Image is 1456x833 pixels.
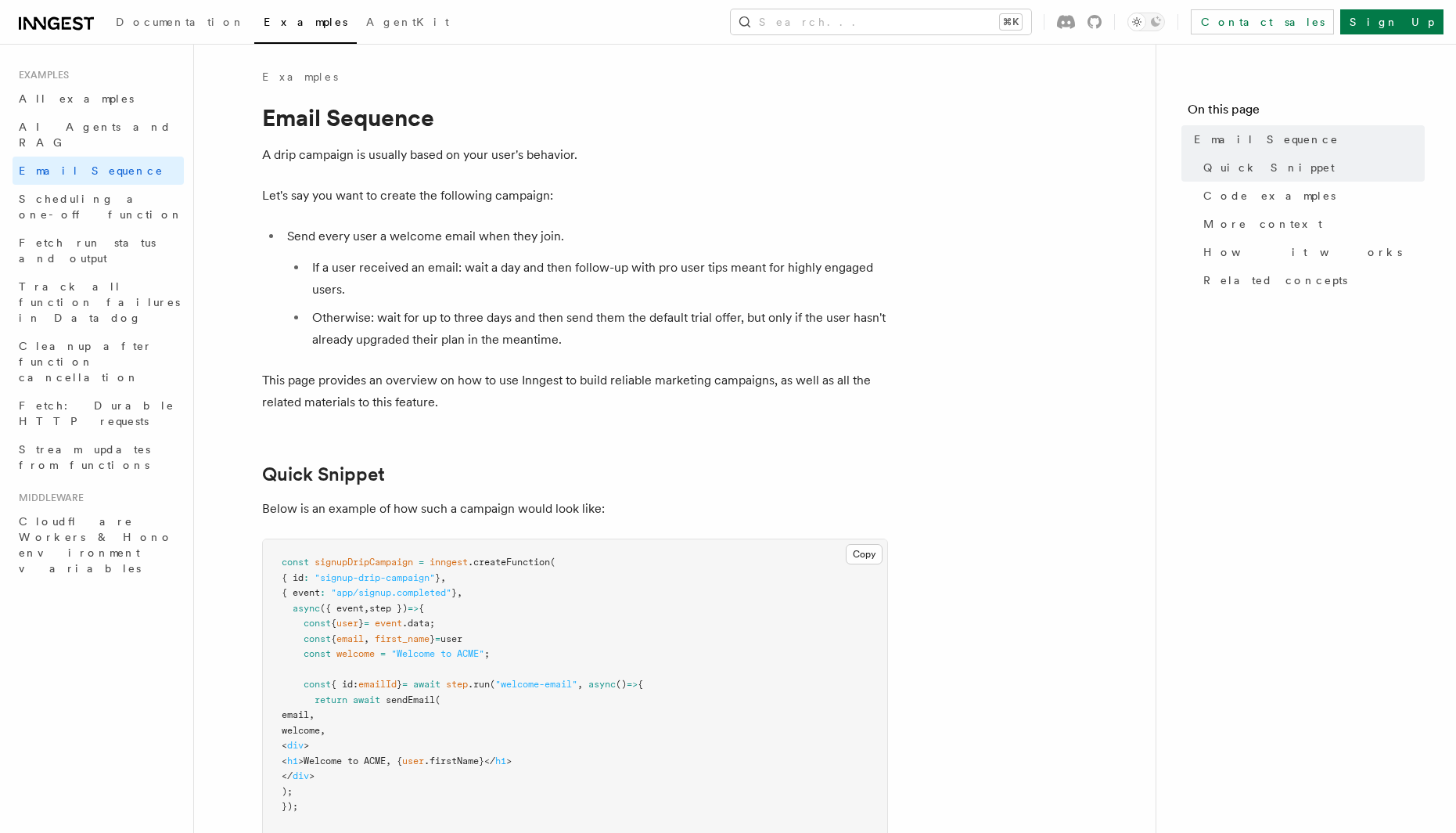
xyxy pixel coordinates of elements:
span: "app/signup.completed" [331,587,451,598]
span: , [309,709,315,720]
span: async [588,679,616,690]
span: All examples [19,92,134,105]
span: > [506,755,512,766]
span: const [282,557,309,568]
span: Stream updates from functions [19,443,150,471]
a: Email Sequence [13,157,184,185]
span: : [320,587,325,598]
button: Toggle dark mode [1127,13,1165,31]
span: }); [282,801,298,812]
a: Cleanup after function cancellation [13,332,184,391]
a: Related concepts [1197,266,1425,294]
span: , [457,587,462,598]
span: event [375,618,402,629]
span: div [287,740,304,751]
a: AgentKit [357,5,458,42]
span: : [304,572,309,583]
span: < [282,755,287,766]
span: const [304,618,331,629]
span: first_name [375,633,430,644]
span: { [331,633,336,644]
span: ( [490,679,495,690]
span: Middleware [13,492,84,504]
a: More context [1197,210,1425,238]
a: Examples [254,5,357,44]
span: </ [282,770,293,781]
a: Track all function failures in Datadog [13,272,184,332]
span: h1 [495,755,506,766]
span: Track all function failures in Datadog [19,280,180,324]
span: step [446,679,468,690]
p: A drip campaign is usually based on your user's behavior. [262,144,888,166]
h1: Email Sequence [262,103,888,132]
span: Related concepts [1203,272,1347,288]
span: const [304,648,331,659]
span: user [440,633,462,644]
a: Contact sales [1191,9,1334,34]
span: "Welcome to ACME" [391,648,484,659]
span: ({ event [320,603,364,614]
span: = [364,618,369,629]
span: Fetch run status and output [19,236,156,265]
span: welcome [336,648,375,659]
span: ( [435,694,440,705]
a: Stream updates from functions [13,435,184,479]
span: user [336,618,358,629]
span: email [282,709,309,720]
span: inngest [430,557,468,568]
span: await [353,694,380,705]
span: Examples [13,69,69,81]
span: } [430,633,435,644]
a: Scheduling a one-off function [13,185,184,229]
span: => [408,603,419,614]
span: AI Agents and RAG [19,121,171,149]
span: = [419,557,424,568]
span: How it works [1203,244,1402,260]
a: Quick Snippet [1197,153,1425,182]
a: How it works [1197,238,1425,266]
span: () [616,679,627,690]
a: Fetch: Durable HTTP requests [13,391,184,435]
span: => [627,679,638,690]
li: If a user received an email: wait a day and then follow-up with pro user tips meant for highly en... [307,257,888,301]
span: .run [468,679,490,690]
span: = [380,648,386,659]
button: Copy [846,544,883,564]
span: Code examples [1203,188,1336,204]
span: { [638,679,643,690]
span: , [577,679,583,690]
h4: On this page [1188,100,1425,125]
span: < [282,740,287,751]
a: AI Agents and RAG [13,113,184,157]
a: Quick Snippet [262,463,385,485]
button: Search...⌘K [731,9,1031,34]
span: { [331,618,336,629]
a: Cloudflare Workers & Hono environment variables [13,507,184,582]
span: Cloudflare Workers & Hono environment variables [19,515,173,575]
a: Email Sequence [1188,125,1425,153]
span: ( [550,557,555,568]
span: Email Sequence [19,164,164,177]
span: { event [282,587,320,598]
a: Sign Up [1340,9,1443,34]
span: , [320,725,325,736]
span: user [402,755,424,766]
span: .data; [402,618,435,629]
span: >Welcome to ACME, { [298,755,402,766]
span: const [304,679,331,690]
span: } [397,679,402,690]
span: { [419,603,424,614]
span: } [435,572,440,583]
span: > [309,770,315,781]
span: .firstName}</ [424,755,495,766]
a: All examples [13,85,184,113]
span: const [304,633,331,644]
span: , [364,603,369,614]
kbd: ⌘K [1000,14,1022,30]
span: { id: [331,679,358,690]
span: , [364,633,369,644]
span: } [358,618,364,629]
span: Scheduling a one-off function [19,193,183,221]
span: Documentation [116,16,245,28]
span: h1 [287,755,298,766]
